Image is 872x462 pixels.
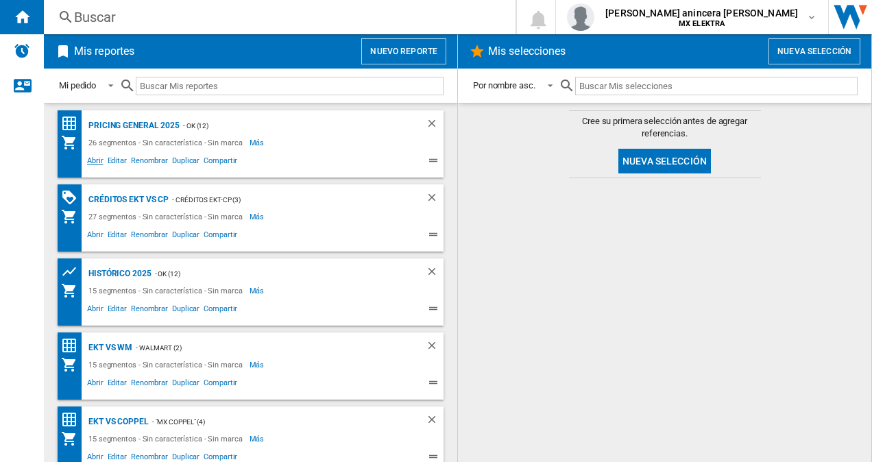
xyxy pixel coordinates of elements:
div: Borrar [426,117,444,134]
div: Borrar [426,265,444,282]
span: Más [250,282,267,299]
b: MX ELEKTRA [679,19,725,28]
button: Nueva selección [618,149,711,173]
span: Renombrar [129,302,170,319]
div: - CRÉDITOS EKT-CP (3) [169,191,398,208]
div: Borrar [426,191,444,208]
input: Buscar Mis selecciones [575,77,858,95]
span: Cree su primera selección antes de agregar referencias. [569,115,761,140]
span: Duplicar [170,154,202,171]
div: - WALMART (2) [132,339,398,356]
span: Compartir [202,302,239,319]
span: Más [250,356,267,373]
span: Abrir [85,154,106,171]
div: Mi colección [61,356,85,373]
span: Editar [106,302,129,319]
img: profile.jpg [567,3,594,31]
div: Borrar [426,413,444,430]
span: Más [250,134,267,151]
div: CRÉDITOS EKT VS CP [85,191,169,208]
div: Borrar [426,339,444,356]
span: Renombrar [129,154,170,171]
div: - OK (12) [180,117,398,134]
div: HISTÓRICO 2025 [85,265,152,282]
div: Mi colección [61,134,85,151]
span: Compartir [202,376,239,393]
div: EKT VS WM [85,339,132,356]
span: Editar [106,376,129,393]
span: Duplicar [170,302,202,319]
span: Abrir [85,228,106,245]
div: Mi colección [61,282,85,299]
h2: Mis reportes [71,38,137,64]
img: alerts-logo.svg [14,42,30,59]
div: 27 segmentos - Sin característica - Sin marca [85,208,250,225]
div: Matriz de precios [61,337,85,354]
div: Mi pedido [59,80,96,90]
input: Buscar Mis reportes [136,77,444,95]
span: Renombrar [129,376,170,393]
div: Mi colección [61,208,85,225]
button: Nueva selección [768,38,860,64]
span: Renombrar [129,228,170,245]
button: Nuevo reporte [361,38,446,64]
div: Cuadrícula de precios de productos [61,263,85,280]
span: Más [250,430,267,447]
span: Editar [106,228,129,245]
div: - OK (12) [152,265,398,282]
div: Matriz de precios [61,115,85,132]
h2: Mis selecciones [485,38,569,64]
span: [PERSON_NAME] anincera [PERSON_NAME] [605,6,798,20]
div: - "MX COPPEL" (4) [149,413,398,430]
span: Abrir [85,376,106,393]
div: 26 segmentos - Sin característica - Sin marca [85,134,250,151]
div: 15 segmentos - Sin característica - Sin marca [85,356,250,373]
div: 15 segmentos - Sin característica - Sin marca [85,282,250,299]
span: Abrir [85,302,106,319]
span: Duplicar [170,376,202,393]
span: Compartir [202,228,239,245]
div: Por nombre asc. [473,80,535,90]
div: Buscar [74,8,480,27]
div: Mi colección [61,430,85,447]
div: Matriz de precios [61,411,85,428]
span: Compartir [202,154,239,171]
span: Editar [106,154,129,171]
div: Matriz de PROMOCIONES [61,189,85,206]
div: 15 segmentos - Sin característica - Sin marca [85,430,250,447]
div: PRICING GENERAL 2025 [85,117,180,134]
span: Duplicar [170,228,202,245]
div: EKT VS COPPEL [85,413,149,430]
span: Más [250,208,267,225]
